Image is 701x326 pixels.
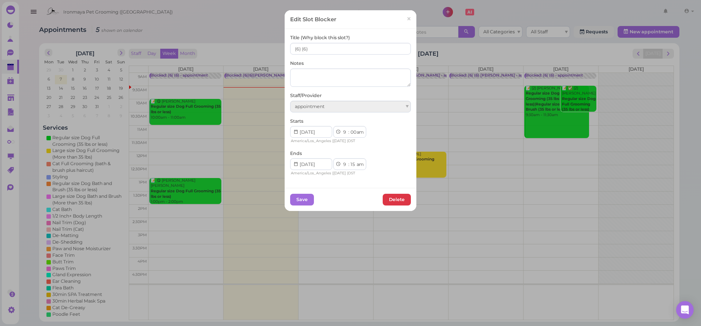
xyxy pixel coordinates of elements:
span: DST [348,138,355,143]
label: Notes [290,60,304,67]
div: | | [290,138,372,144]
input: Vacation, Late shift, etc. [290,43,411,55]
label: Staff/Provider [290,92,322,99]
label: Ends [290,150,302,157]
span: [DATE] [333,171,346,175]
span: appointment [295,104,325,109]
div: | | [290,170,372,177]
button: Save [290,194,314,205]
div: Edit Slot Blocker [290,16,336,23]
span: America/Los_Angeles [291,171,331,175]
span: DST [348,171,355,175]
span: America/Los_Angeles [291,138,331,143]
div: Open Intercom Messenger [676,301,694,319]
label: Title (Why block this slot?) [290,34,350,41]
span: × [406,14,411,24]
span: [DATE] [333,138,346,143]
label: Starts [290,118,303,125]
button: Delete [383,194,411,205]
